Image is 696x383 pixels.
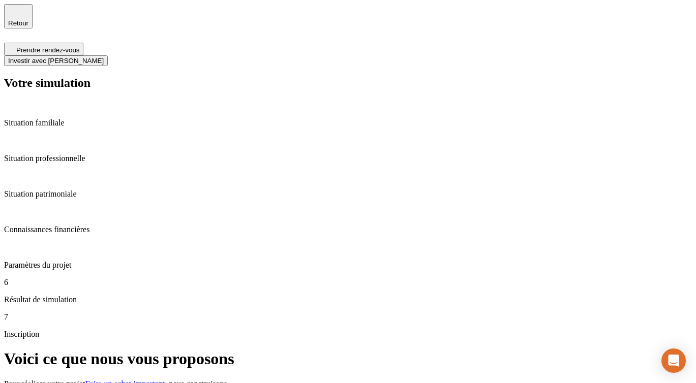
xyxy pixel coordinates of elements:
span: Retour [8,19,28,27]
p: Situation familiale [4,118,692,127]
p: Connaissances financières [4,225,692,234]
p: Résultat de simulation [4,295,692,304]
span: Prendre rendez-vous [16,46,79,54]
p: Situation professionnelle [4,154,692,163]
span: Investir avec [PERSON_NAME] [8,57,104,65]
h1: Voici ce que nous vous proposons [4,349,692,368]
p: Inscription [4,330,692,339]
button: Investir avec [PERSON_NAME] [4,55,108,66]
p: 7 [4,312,692,322]
h2: Votre simulation [4,76,692,90]
p: Paramètres du projet [4,261,692,270]
p: Situation patrimoniale [4,189,692,199]
button: Retour [4,4,33,28]
div: Open Intercom Messenger [661,348,686,373]
p: 6 [4,278,692,287]
button: Prendre rendez-vous [4,43,83,55]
